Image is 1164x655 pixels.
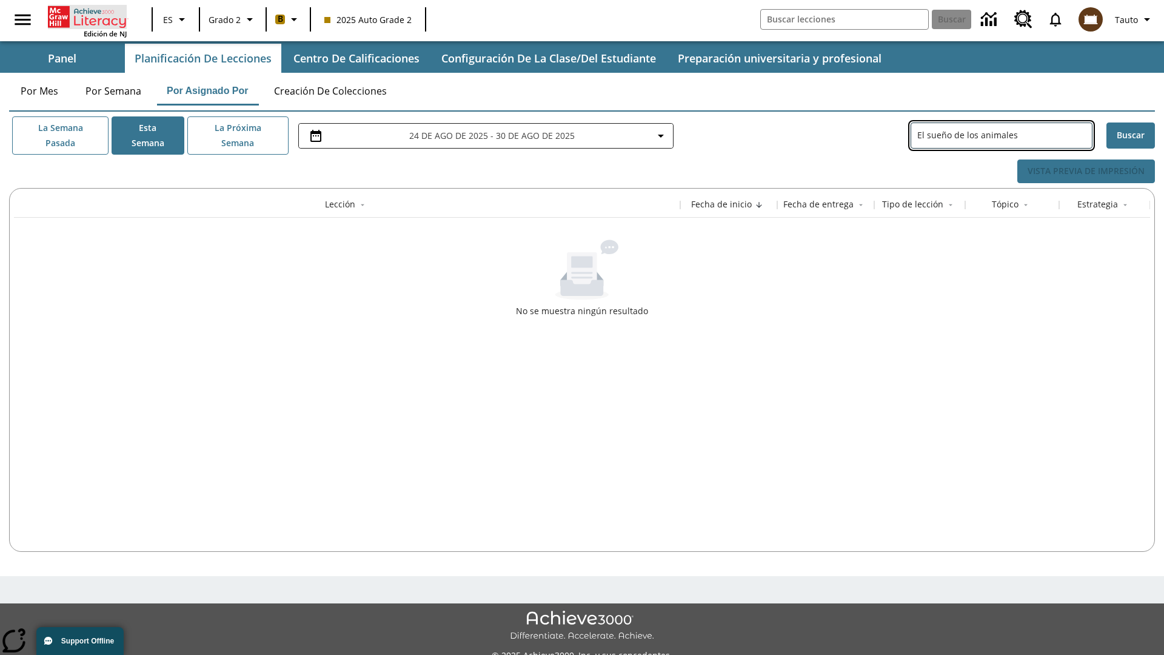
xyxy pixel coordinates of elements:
span: Support Offline [61,637,114,645]
button: Planificación de lecciones [125,44,281,73]
div: No se muestra ningún resultado [14,240,1150,317]
div: Fecha de inicio [691,198,752,210]
button: Perfil/Configuración [1110,8,1159,30]
a: Centro de recursos, Se abrirá en una pestaña nueva. [1007,3,1040,36]
input: Buscar lecciones asignadas [917,127,1092,144]
button: Por asignado por [157,76,258,106]
button: La semana pasada [12,116,109,155]
button: Sort [752,198,766,212]
button: Escoja un nuevo avatar [1071,4,1110,35]
span: Tauto [1115,13,1138,26]
input: Buscar campo [761,10,928,29]
img: Achieve3000 Differentiate Accelerate Achieve [510,611,654,642]
div: Lección [325,198,355,210]
button: Por semana [76,76,151,106]
button: Abrir el menú lateral [5,2,41,38]
span: Edición de NJ [84,29,127,38]
div: No se muestra ningún resultado [516,305,648,317]
button: La próxima semana [187,116,289,155]
div: Tipo de lección [882,198,943,210]
a: Portada [48,5,127,29]
button: Buscar [1106,123,1155,149]
button: Seleccione el intervalo de fechas opción del menú [304,129,668,143]
span: 24 de ago de 2025 - 30 de ago de 2025 [409,129,575,142]
button: Panel [1,44,122,73]
button: Sort [854,198,868,212]
button: Sort [943,198,958,212]
button: Configuración de la clase/del estudiante [432,44,666,73]
span: ES [163,13,173,26]
button: Centro de calificaciones [284,44,429,73]
div: Fecha de entrega [783,198,854,210]
svg: Collapse Date Range Filter [654,129,668,143]
span: Grado 2 [209,13,241,26]
button: Por mes [9,76,70,106]
button: Esta semana [112,116,184,155]
a: Centro de información [974,3,1007,36]
button: Preparación universitaria y profesional [668,44,891,73]
button: Sort [1018,198,1033,212]
div: Tópico [992,198,1018,210]
button: Grado: Grado 2, Elige un grado [204,8,262,30]
a: Notificaciones [1040,4,1071,35]
button: Boost El color de la clase es anaranjado claro. Cambiar el color de la clase. [270,8,306,30]
button: Support Offline [36,627,124,655]
button: Sort [1118,198,1132,212]
div: Estrategia [1077,198,1118,210]
div: Portada [48,4,127,38]
button: Sort [355,198,370,212]
span: B [278,12,283,27]
span: 2025 Auto Grade 2 [324,13,412,26]
img: avatar image [1079,7,1103,32]
button: Lenguaje: ES, Selecciona un idioma [156,8,195,30]
button: Creación de colecciones [264,76,396,106]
